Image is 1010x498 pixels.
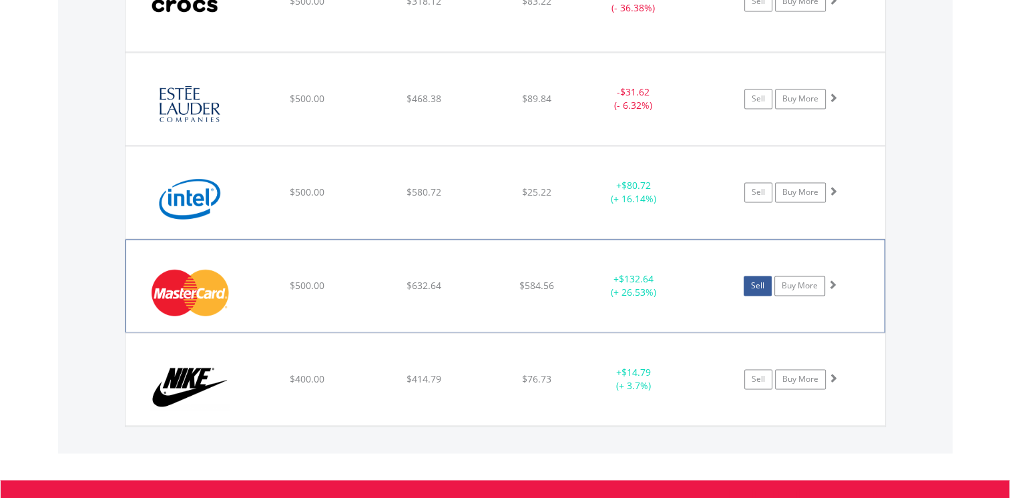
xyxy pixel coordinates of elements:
div: - (- 6.32%) [583,85,684,112]
a: Sell [744,276,772,296]
span: $500.00 [289,186,324,198]
a: Sell [744,182,772,202]
a: Buy More [775,182,826,202]
span: $580.72 [407,186,441,198]
span: $132.64 [618,272,653,285]
span: $500.00 [289,92,324,105]
a: Sell [744,89,772,109]
span: $468.38 [407,92,441,105]
span: $632.64 [407,279,441,292]
span: $31.62 [620,85,650,98]
span: $400.00 [289,372,324,385]
div: + (+ 26.53%) [583,272,683,299]
a: Buy More [775,89,826,109]
img: EQU.US.MA.png [133,256,248,328]
img: EQU.US.INTC.png [132,163,247,235]
div: + (+ 16.14%) [583,179,684,206]
span: $414.79 [407,372,441,385]
a: Sell [744,369,772,389]
a: Buy More [774,276,825,296]
span: $76.73 [522,372,551,385]
a: Buy More [775,369,826,389]
span: $14.79 [621,366,651,379]
span: $80.72 [621,179,651,192]
img: EQU.US.NKE.png [132,350,247,422]
span: $25.22 [522,186,551,198]
span: $584.56 [519,279,554,292]
div: + (+ 3.7%) [583,366,684,393]
span: $89.84 [522,92,551,105]
span: $500.00 [290,279,324,292]
img: EQU.US.EL.png [132,69,247,142]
